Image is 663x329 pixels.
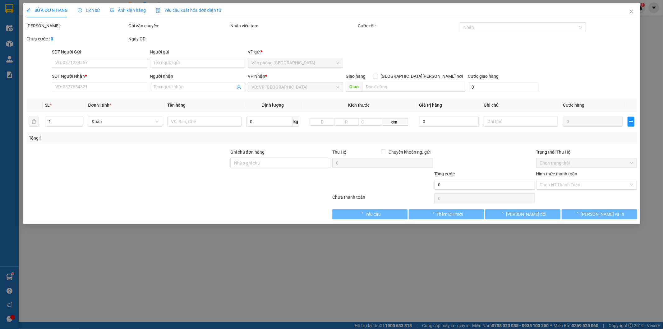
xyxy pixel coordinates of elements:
span: edit [26,8,31,12]
div: Tổng: 1 [29,135,256,141]
span: loading [574,212,581,216]
span: SỬA ĐƠN HÀNG [26,8,68,13]
span: Tên hàng [167,103,186,108]
input: C [358,118,381,126]
span: Khác [92,117,159,126]
th: Ghi chú [481,99,560,111]
span: cm [381,118,408,126]
span: user-add [237,85,242,90]
input: D [310,118,334,126]
span: loading [499,212,506,216]
b: 0 [51,36,53,41]
span: Ảnh kiện hàng [110,8,146,13]
span: [GEOGRAPHIC_DATA][PERSON_NAME] nơi [378,73,465,80]
span: VP Nhận [248,74,265,79]
div: Chưa thanh toán [332,194,434,205]
div: Nhân viên tạo: [230,22,357,29]
div: VP gửi [248,49,343,55]
span: kg [292,117,299,127]
span: Văn phòng Đà Nẵng [251,58,339,67]
button: [PERSON_NAME] và In [561,209,637,219]
span: Thêm ĐH mới [436,211,463,218]
span: Thu Hộ [332,150,346,155]
div: Gói vận chuyển: [128,22,229,29]
button: [PERSON_NAME] đổi [485,209,560,219]
span: Chuyển khoản ng. gửi [386,149,433,155]
div: SĐT Người Gửi [52,49,147,55]
span: Đơn vị tính [88,103,111,108]
input: Ghi chú đơn hàng [230,158,331,168]
button: Thêm ĐH mới [408,209,484,219]
div: Chưa cước : [26,35,127,42]
span: Tổng cước [434,171,454,176]
div: Người nhận [150,73,245,80]
input: Ghi Chú [484,117,558,127]
span: Giao [345,82,362,92]
span: loading [430,212,436,216]
span: Yêu cầu xuất hóa đơn điện tử [156,8,221,13]
label: Hình thức thanh toán [536,171,577,176]
span: [PERSON_NAME] và In [581,211,624,218]
input: Dọc đường [362,82,465,92]
span: Chọn trạng thái [540,158,633,168]
button: delete [29,117,39,127]
span: Yêu cầu [366,211,381,218]
span: Định lượng [261,103,283,108]
button: Yêu cầu [332,209,407,219]
span: [PERSON_NAME] đổi [506,211,546,218]
span: clock-circle [78,8,82,12]
span: loading [359,212,366,216]
div: Trạng thái Thu Hộ [536,149,637,155]
div: Ngày GD: [128,35,229,42]
button: Close [622,3,640,21]
span: Giao hàng [345,74,365,79]
span: Lịch sử [78,8,100,13]
input: 0 [563,117,623,127]
span: Giá trị hàng [419,103,442,108]
label: Ghi chú đơn hàng [230,150,265,155]
span: plus [628,119,634,124]
span: Cước hàng [563,103,584,108]
div: SĐT Người Nhận [52,73,147,80]
input: VD: Bàn, Ghế [167,117,242,127]
span: picture [110,8,114,12]
div: Người gửi [150,49,245,55]
span: close [628,9,633,14]
span: SL [45,103,50,108]
button: plus [628,117,634,127]
label: Cước giao hàng [468,74,499,79]
input: Cước giao hàng [468,82,539,92]
img: icon [156,8,161,13]
input: R [334,118,359,126]
div: [PERSON_NAME]: [26,22,127,29]
div: Cước rồi : [357,22,458,29]
span: Kích thước [348,103,370,108]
